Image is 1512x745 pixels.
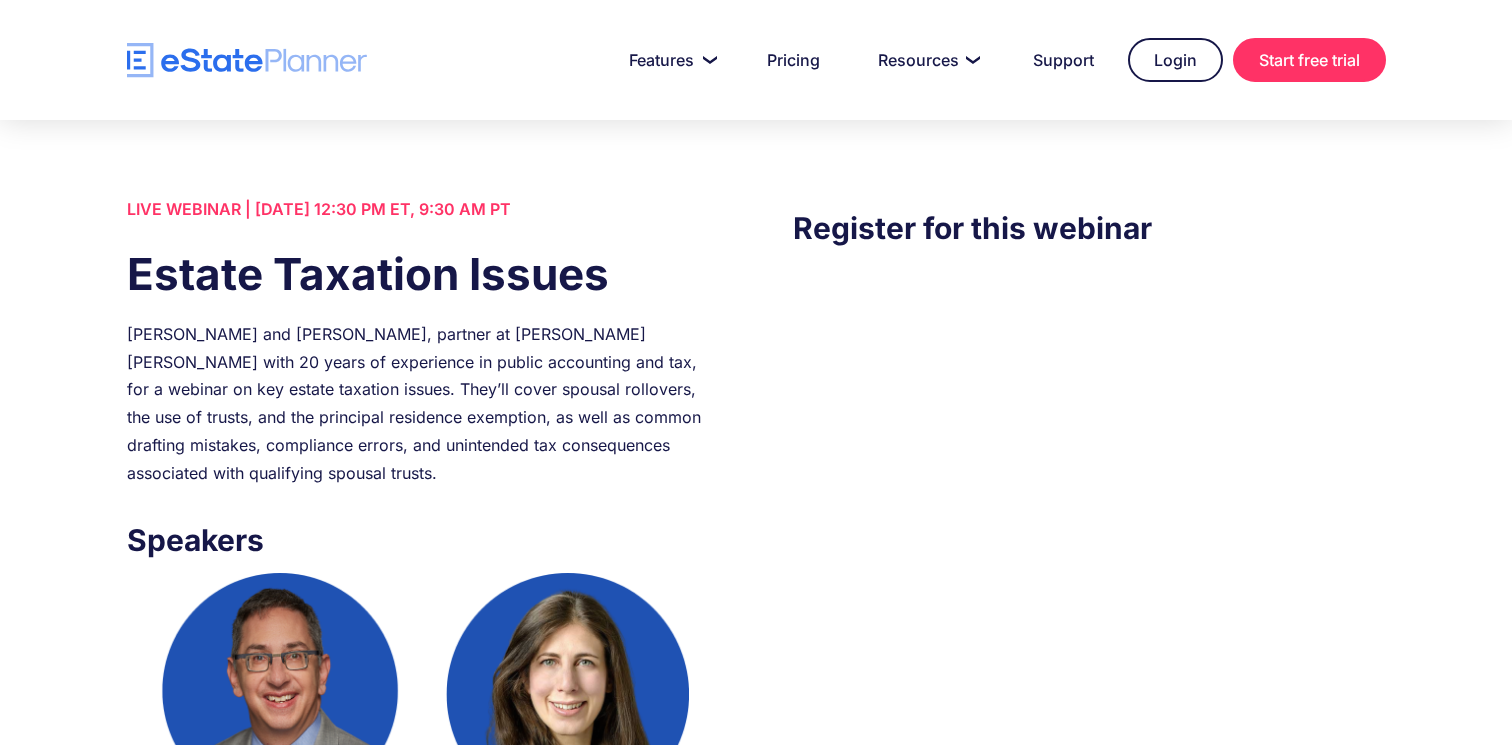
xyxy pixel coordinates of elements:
[793,291,1385,440] iframe: Form 0
[1233,38,1386,82] a: Start free trial
[1009,40,1118,80] a: Support
[127,43,367,78] a: home
[1128,38,1223,82] a: Login
[793,205,1385,251] h3: Register for this webinar
[854,40,999,80] a: Resources
[744,40,844,80] a: Pricing
[127,243,719,305] h1: Estate Taxation Issues
[605,40,734,80] a: Features
[127,320,719,487] div: [PERSON_NAME] and [PERSON_NAME], partner at [PERSON_NAME] [PERSON_NAME] with 20 years of experien...
[127,195,719,223] div: LIVE WEBINAR | [DATE] 12:30 PM ET, 9:30 AM PT
[127,517,719,563] h3: Speakers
